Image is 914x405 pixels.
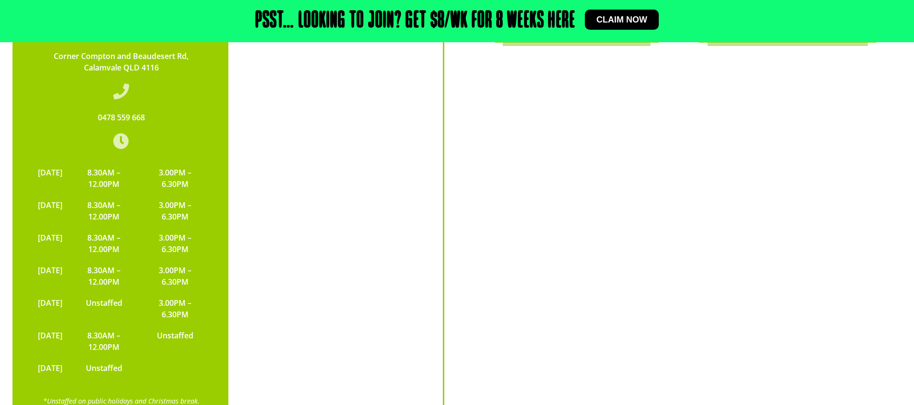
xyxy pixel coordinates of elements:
[67,162,141,195] td: 8.30AM – 12.00PM
[33,195,67,227] td: [DATE]
[33,292,67,325] td: [DATE]
[141,162,209,195] td: 3.00PM – 6.30PM
[33,260,67,292] td: [DATE]
[141,260,209,292] td: 3.00PM – 6.30PM
[98,112,145,123] a: 0478 559 668
[33,325,67,358] td: [DATE]
[33,227,67,260] td: [DATE]
[141,292,209,325] td: 3.00PM – 6.30PM
[141,195,209,227] td: 3.00PM – 6.30PM
[255,10,575,33] h2: Psst… Looking to join? Get $8/wk for 8 weeks here
[67,260,141,292] td: 8.30AM – 12.00PM
[33,162,67,195] td: [DATE]
[54,51,189,73] span: Corner Compton and Beaudesert Rd, Calamvale QLD 4116
[585,10,659,30] a: Claim now
[67,325,141,358] td: 8.30AM – 12.00PM
[141,325,209,358] td: Unstaffed
[141,227,209,260] td: 3.00PM – 6.30PM
[67,195,141,227] td: 8.30AM – 12.00PM
[33,358,67,379] td: [DATE]
[67,358,141,379] td: Unstaffed
[596,15,647,24] span: Claim now
[67,227,141,260] td: 8.30AM – 12.00PM
[67,292,141,325] td: Unstaffed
